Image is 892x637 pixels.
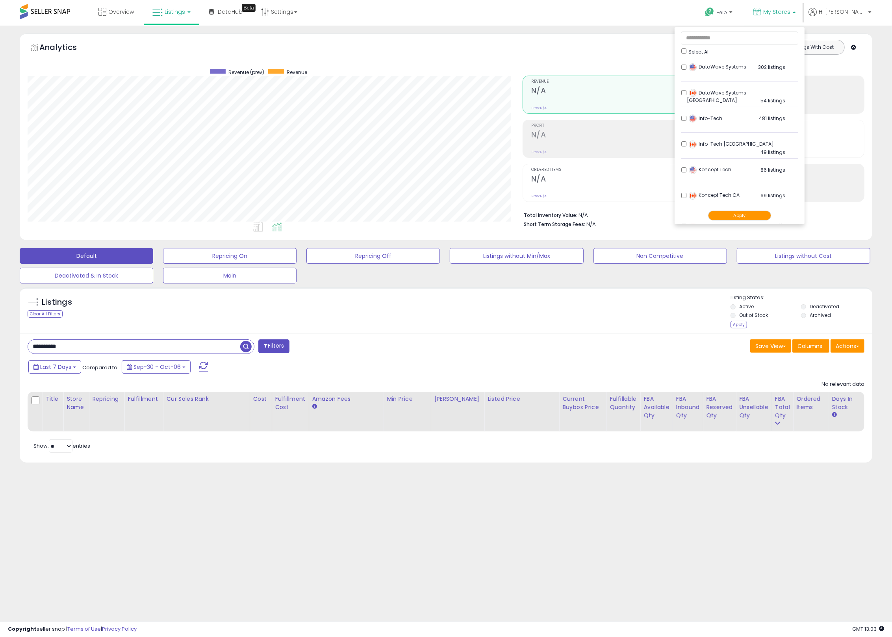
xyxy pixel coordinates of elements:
[831,339,864,353] button: Actions
[689,192,697,200] img: canada.png
[760,97,785,104] span: 54 listings
[20,248,153,264] button: Default
[689,63,746,70] span: DataWave Systems
[166,395,246,403] div: Cur Sales Rank
[689,141,774,147] span: Info-Tech [GEOGRAPHIC_DATA]
[716,9,727,16] span: Help
[689,166,731,173] span: Koncept Tech
[750,339,791,353] button: Save View
[706,395,733,420] div: FBA Reserved Qty
[524,210,859,219] li: N/A
[832,411,836,418] small: Days In Stock.
[163,268,297,283] button: Main
[760,167,785,173] span: 86 listings
[165,8,185,16] span: Listings
[306,248,440,264] button: Repricing Off
[797,342,822,350] span: Columns
[218,8,243,16] span: DataHub
[92,395,121,403] div: Repricing
[739,395,768,420] div: FBA Unsellable Qty
[434,395,481,403] div: [PERSON_NAME]
[708,211,771,220] button: Apply
[450,248,583,264] button: Listings without Min/Max
[258,339,289,353] button: Filters
[689,192,740,198] span: Koncept Tech CA
[822,381,864,388] div: No relevant data
[737,248,870,264] button: Listings without Cost
[163,248,297,264] button: Repricing On
[531,168,689,172] span: Ordered Items
[40,363,71,371] span: Last 7 Days
[531,124,689,128] span: Profit
[531,80,689,84] span: Revenue
[731,321,747,328] div: Apply
[689,63,697,71] img: usa.png
[531,86,689,97] h2: N/A
[644,395,669,420] div: FBA Available Qty
[242,4,256,12] div: Tooltip anchor
[531,150,547,154] small: Prev: N/A
[689,141,697,148] img: canada.png
[524,221,585,228] b: Short Term Storage Fees:
[819,8,866,16] span: Hi [PERSON_NAME]
[586,220,596,228] span: N/A
[689,115,722,122] span: Info-Tech
[531,194,547,198] small: Prev: N/A
[688,48,710,55] span: Select All
[810,312,831,318] label: Archived
[739,303,754,310] label: Active
[676,395,700,420] div: FBA inbound Qty
[739,312,768,318] label: Out of Stock
[287,69,307,76] span: Revenue
[699,1,740,26] a: Help
[792,339,829,353] button: Columns
[783,42,842,52] button: Listings With Cost
[593,248,727,264] button: Non Competitive
[705,7,714,17] i: Get Help
[687,89,746,104] span: DataWave Systems [GEOGRAPHIC_DATA]
[796,395,825,411] div: Ordered Items
[108,8,134,16] span: Overview
[67,395,85,411] div: Store Name
[46,395,60,403] div: Title
[134,363,181,371] span: Sep-30 - Oct-06
[832,395,860,411] div: Days In Stock
[759,115,785,122] span: 481 listings
[82,364,119,371] span: Compared to:
[275,395,305,411] div: Fulfillment Cost
[488,395,556,403] div: Listed Price
[760,149,785,156] span: 49 listings
[531,106,547,110] small: Prev: N/A
[763,8,790,16] span: My Stores
[42,297,72,308] h5: Listings
[28,310,63,318] div: Clear All Filters
[28,360,81,374] button: Last 7 Days
[128,395,159,403] div: Fulfillment
[312,395,380,403] div: Amazon Fees
[760,192,785,199] span: 69 listings
[562,395,603,411] div: Current Buybox Price
[610,395,637,411] div: Fulfillable Quantity
[253,395,268,403] div: Cost
[531,130,689,141] h2: N/A
[758,64,785,70] span: 302 listings
[228,69,264,76] span: Revenue (prev)
[689,166,697,174] img: usa.png
[531,174,689,185] h2: N/A
[122,360,191,374] button: Sep-30 - Oct-06
[387,395,427,403] div: Min Price
[39,42,92,55] h5: Analytics
[775,395,790,420] div: FBA Total Qty
[20,268,153,283] button: Deactivated & In Stock
[689,115,697,122] img: usa.png
[809,8,872,26] a: Hi [PERSON_NAME]
[33,442,90,450] span: Show: entries
[524,212,577,219] b: Total Inventory Value:
[810,303,839,310] label: Deactivated
[731,294,872,302] p: Listing States:
[312,403,317,410] small: Amazon Fees.
[689,89,697,97] img: canada.png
